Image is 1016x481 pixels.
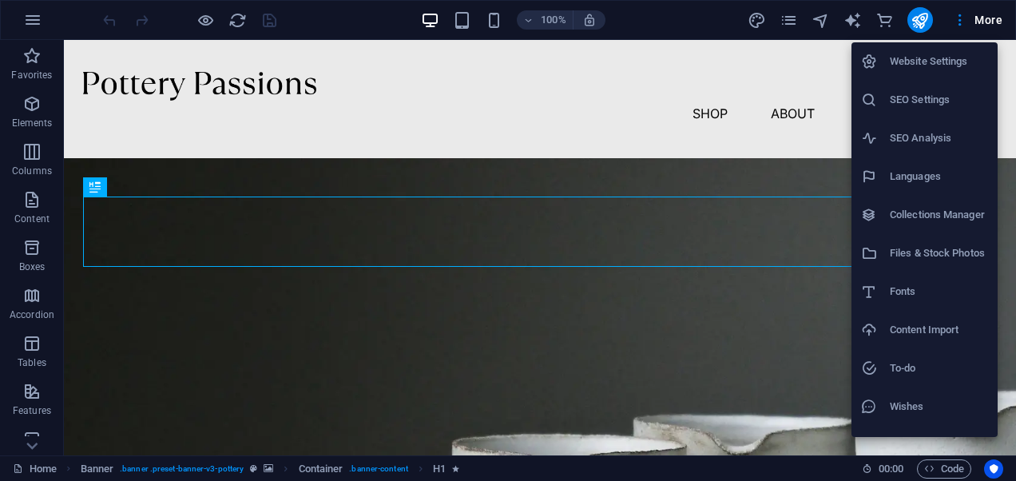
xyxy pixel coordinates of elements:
[890,282,988,301] h6: Fonts
[890,129,988,148] h6: SEO Analysis
[890,397,988,416] h6: Wishes
[890,435,988,455] h6: Data
[890,320,988,340] h6: Content Import
[890,244,988,263] h6: Files & Stock Photos
[890,90,988,109] h6: SEO Settings
[890,359,988,378] h6: To-do
[890,167,988,186] h6: Languages
[890,52,988,71] h6: Website Settings
[890,205,988,225] h6: Collections Manager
